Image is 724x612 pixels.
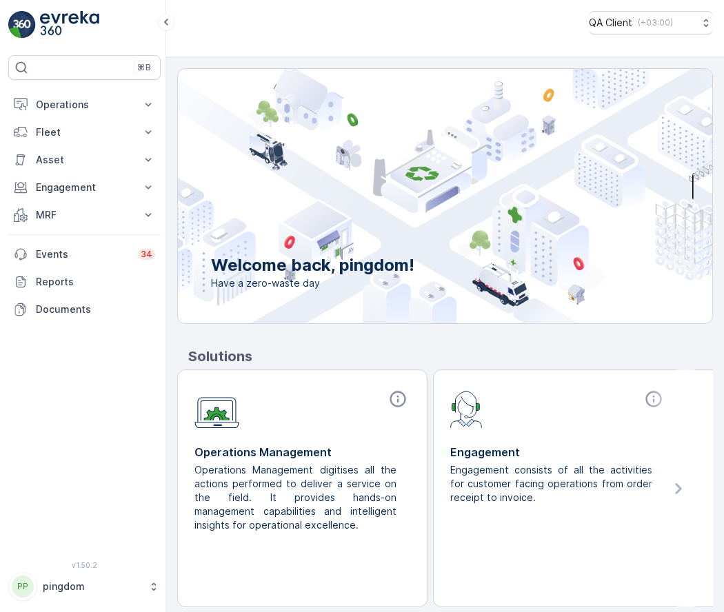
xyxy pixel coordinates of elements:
a: Events34 [8,241,161,268]
p: ⌘B [137,62,151,73]
p: 34 [141,249,152,260]
p: QA Client [589,16,632,30]
div: PP [12,575,34,598]
img: logo_light-DOdMpM7g.png [40,11,99,39]
span: Have a zero-waste day [211,276,414,290]
img: city illustration [116,69,712,323]
a: Reports [8,268,161,296]
p: Fleet [36,125,133,139]
p: Asset [36,153,133,167]
p: Solutions [188,346,713,367]
img: logo [8,11,36,39]
a: Documents [8,296,161,323]
p: Reports [36,275,155,289]
button: Operations [8,91,161,119]
p: Engagement [450,444,666,460]
img: module-icon [194,389,239,429]
button: Asset [8,146,161,174]
button: Engagement [8,174,161,201]
p: Events [36,247,130,261]
p: ( +03:00 ) [638,17,673,28]
p: Operations [36,98,133,112]
p: Operations Management [194,444,410,460]
p: Operations Management digitises all the actions performed to deliver a service on the field. It p... [194,463,399,532]
p: MRF [36,208,133,222]
p: Documents [36,303,155,316]
p: Engagement [36,181,133,194]
span: v 1.50.2 [8,561,161,569]
p: Welcome back, pingdom! [211,254,414,276]
button: PPpingdom [8,572,161,601]
button: MRF [8,201,161,229]
button: Fleet [8,119,161,146]
button: QA Client(+03:00) [589,11,713,34]
img: module-icon [450,389,483,428]
p: Engagement consists of all the activities for customer facing operations from order receipt to in... [450,463,655,504]
p: pingdom [43,580,141,593]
